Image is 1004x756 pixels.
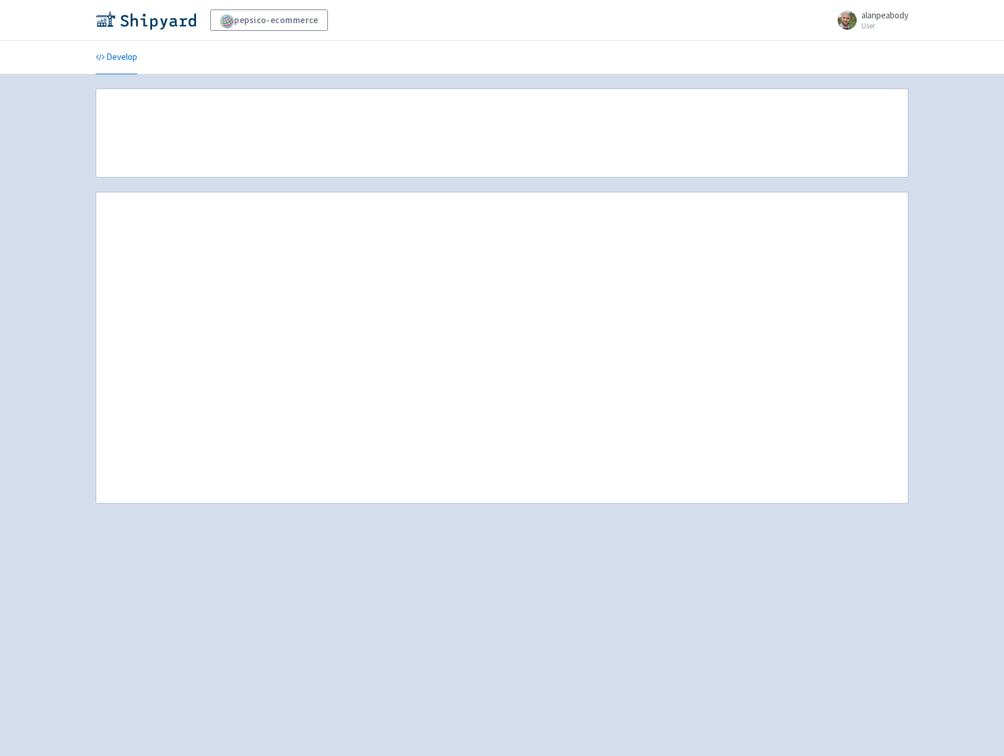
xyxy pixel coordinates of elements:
[96,41,137,74] a: Develop
[861,10,908,21] span: alanpeabody
[96,11,196,30] img: Shipyard logo
[831,11,908,30] a: alanpeabody User
[210,10,328,31] a: pepsico-ecommerce
[861,22,908,30] small: User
